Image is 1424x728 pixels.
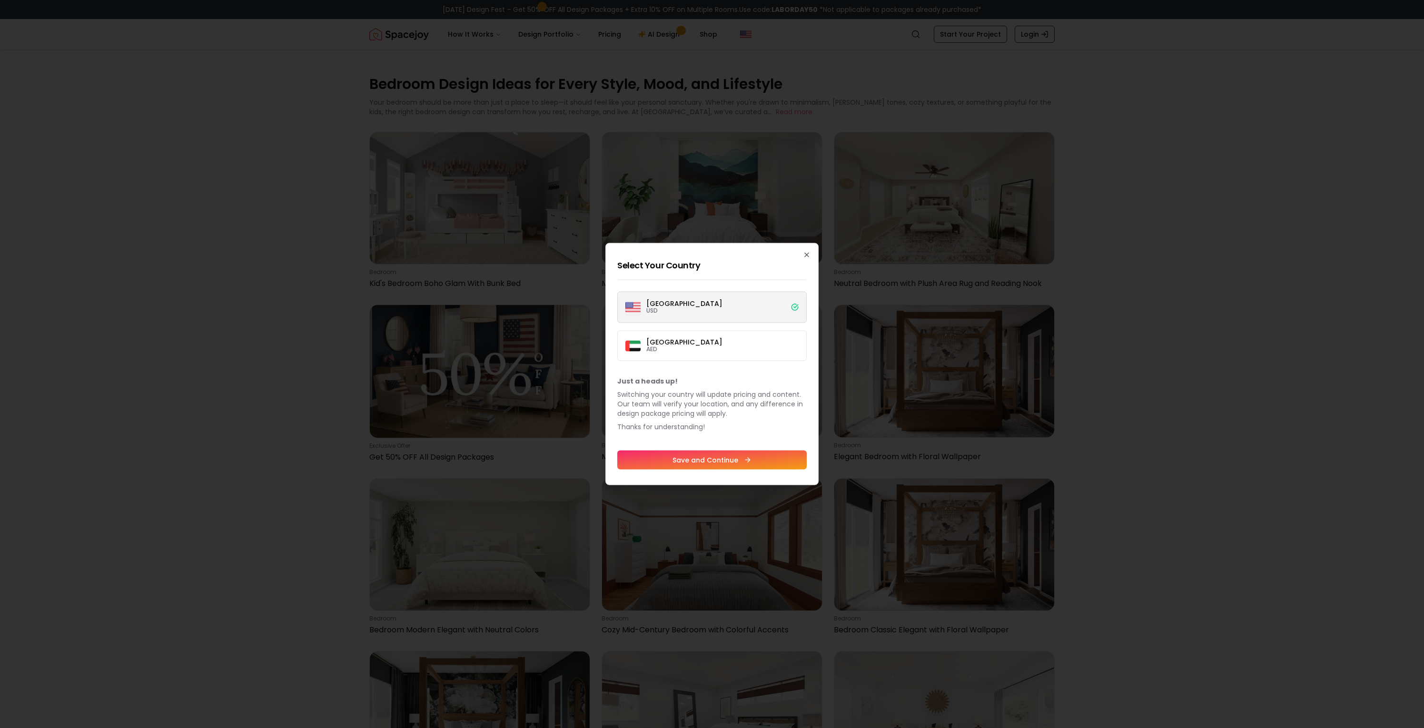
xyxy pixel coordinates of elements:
p: [GEOGRAPHIC_DATA] [646,300,722,307]
p: [GEOGRAPHIC_DATA] [646,339,722,345]
p: USD [646,307,722,315]
img: United States [625,300,641,315]
img: Dubai [625,340,641,351]
p: AED [646,345,722,353]
button: Save and Continue [617,451,807,470]
h2: Select Your Country [617,259,807,272]
p: Thanks for understanding! [617,422,807,432]
b: Just a heads up! [617,376,678,386]
p: Switching your country will update pricing and content. Our team will verify your location, and a... [617,390,807,418]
